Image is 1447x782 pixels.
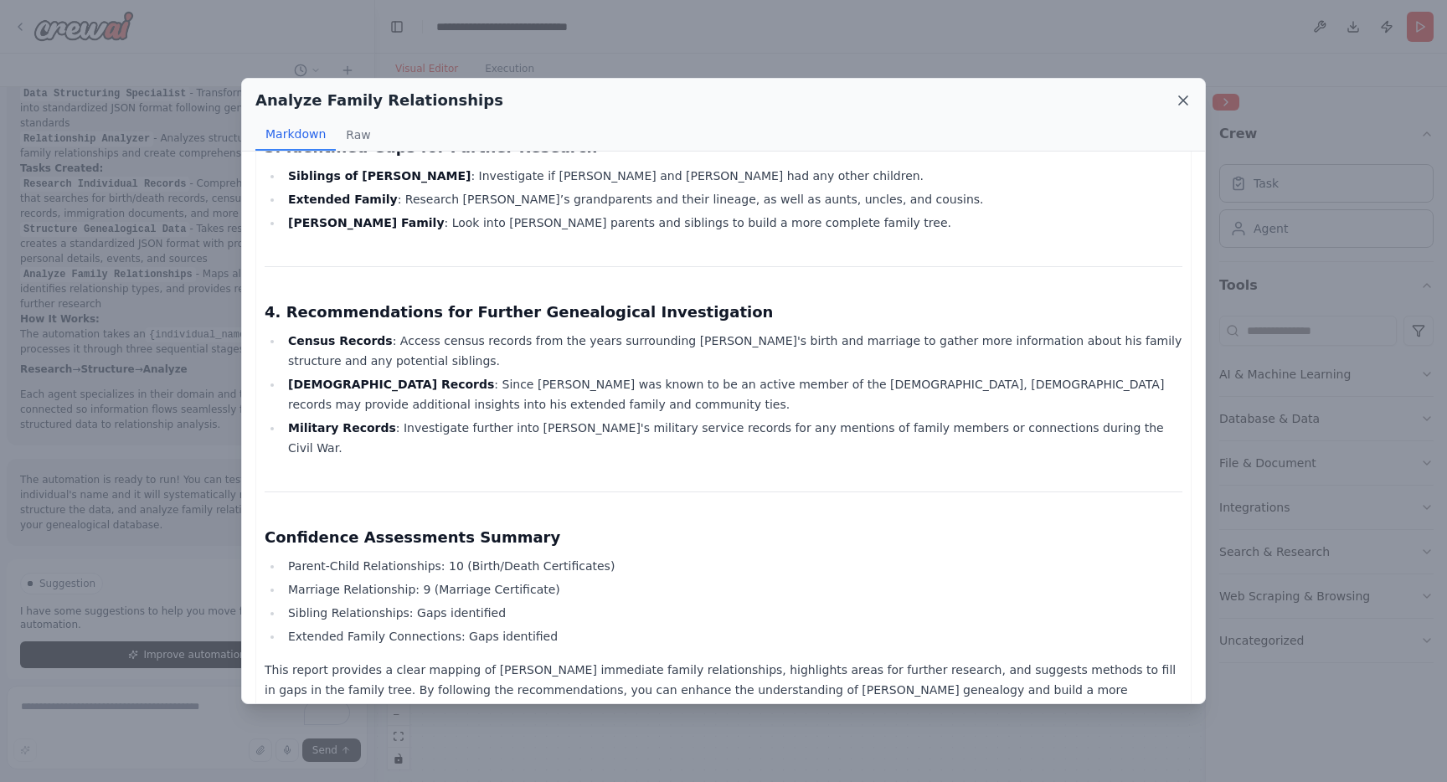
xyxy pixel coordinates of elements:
[265,660,1182,720] p: This report provides a clear mapping of [PERSON_NAME] immediate family relationships, highlights ...
[283,189,1182,209] li: : Research [PERSON_NAME]’s grandparents and their lineage, as well as aunts, uncles, and cousins.
[283,374,1182,414] li: : Since [PERSON_NAME] was known to be an active member of the [DEMOGRAPHIC_DATA], [DEMOGRAPHIC_DA...
[336,119,380,151] button: Raw
[265,301,1182,324] h3: 4. Recommendations for Further Genealogical Investigation
[283,556,1182,576] li: Parent-Child Relationships: 10 (Birth/Death Certificates)
[288,193,398,206] strong: Extended Family
[283,166,1182,186] li: : Investigate if [PERSON_NAME] and [PERSON_NAME] had any other children.
[283,331,1182,371] li: : Access census records from the years surrounding [PERSON_NAME]'s birth and marriage to gather m...
[288,216,445,229] strong: [PERSON_NAME] Family
[288,421,396,435] strong: Military Records
[288,334,393,347] strong: Census Records
[265,526,1182,549] h3: Confidence Assessments Summary
[288,378,494,391] strong: [DEMOGRAPHIC_DATA] Records
[288,169,471,183] strong: Siblings of [PERSON_NAME]
[283,603,1182,623] li: Sibling Relationships: Gaps identified
[283,626,1182,646] li: Extended Family Connections: Gaps identified
[255,89,503,112] h2: Analyze Family Relationships
[283,213,1182,233] li: : Look into [PERSON_NAME] parents and siblings to build a more complete family tree.
[255,119,336,151] button: Markdown
[283,418,1182,458] li: : Investigate further into [PERSON_NAME]'s military service records for any mentions of family me...
[283,579,1182,599] li: Marriage Relationship: 9 (Marriage Certificate)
